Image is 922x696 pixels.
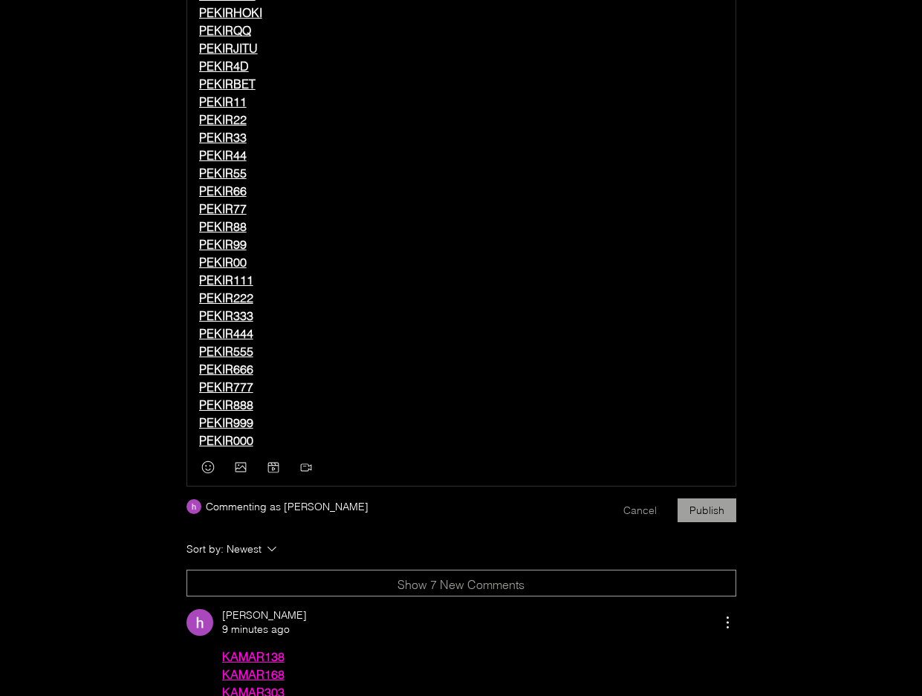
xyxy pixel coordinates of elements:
[199,59,249,74] a: PEKIR4D
[222,649,285,664] a: KAMAR138
[199,23,251,38] a: PEKIRQQ
[199,362,253,377] a: PEKIR666
[186,570,736,596] button: Show 7 New Comments
[199,183,247,198] a: PEKIR66
[227,540,262,558] div: Newest
[206,498,369,515] div: Commenting as [PERSON_NAME]
[199,112,247,127] a: PEKIR22
[199,290,253,305] a: PEKIR222
[397,577,525,592] span: Show 7 New Comments
[678,498,736,522] button: Publish
[199,166,247,180] a: PEKIR55
[199,5,262,20] a: PEKIRHOKI
[199,458,217,476] button: Add an emoji
[199,130,247,145] a: PEKIR33
[199,237,247,252] a: PEKIR99
[199,148,247,163] a: PEKIR44
[222,667,285,682] a: KAMAR168
[199,433,253,448] a: PEKIR000
[186,609,213,636] img: hilman jalikon
[199,380,253,394] a: PEKIR777
[297,458,315,476] button: Add a video
[199,344,253,359] a: PEKIR555
[222,622,290,637] span: 9 minutes ago
[186,540,395,558] button: Sort by:Newest
[199,255,247,270] a: PEKIR00
[199,308,253,323] a: PEKIR333
[199,273,253,287] a: PEKIR111
[199,219,247,234] a: PEKIR88
[718,614,736,631] button: More Actions
[199,201,247,216] a: PEKIR77
[199,41,258,56] a: PEKIRJITU
[199,326,253,341] a: PEKIR444
[611,498,669,522] button: Cancel
[199,415,253,430] a: PEKIR999
[232,458,250,476] button: Add an image
[199,77,256,91] a: PEKIRBET
[186,540,227,558] span: Sort by:
[264,458,282,476] button: Add a GIF
[199,397,253,412] a: PEKIR888
[199,94,247,109] a: PEKIR11
[222,608,307,622] span: [PERSON_NAME]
